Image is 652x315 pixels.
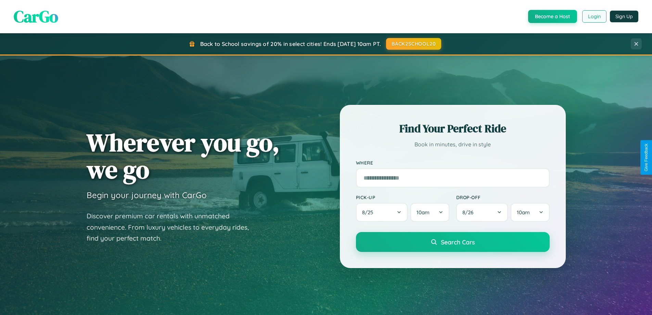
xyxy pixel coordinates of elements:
button: Sign Up [610,11,638,22]
button: Become a Host [528,10,577,23]
label: Where [356,160,550,166]
h2: Find Your Perfect Ride [356,121,550,136]
span: 8 / 26 [462,209,477,216]
label: Pick-up [356,194,449,200]
div: Give Feedback [644,144,649,171]
span: CarGo [14,5,58,28]
span: 10am [517,209,530,216]
button: 10am [511,203,549,222]
p: Discover premium car rentals with unmatched convenience. From luxury vehicles to everyday rides, ... [87,210,258,244]
span: Search Cars [441,238,475,246]
button: 8/26 [456,203,508,222]
label: Drop-off [456,194,550,200]
button: 8/25 [356,203,408,222]
p: Book in minutes, drive in style [356,140,550,149]
button: BACK2SCHOOL20 [386,38,441,50]
button: Search Cars [356,232,550,252]
button: Login [582,10,606,23]
button: 10am [410,203,449,222]
span: 10am [417,209,430,216]
h1: Wherever you go, we go [87,129,280,183]
span: Back to School savings of 20% in select cities! Ends [DATE] 10am PT. [200,40,381,47]
h3: Begin your journey with CarGo [87,190,207,200]
span: 8 / 25 [362,209,376,216]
